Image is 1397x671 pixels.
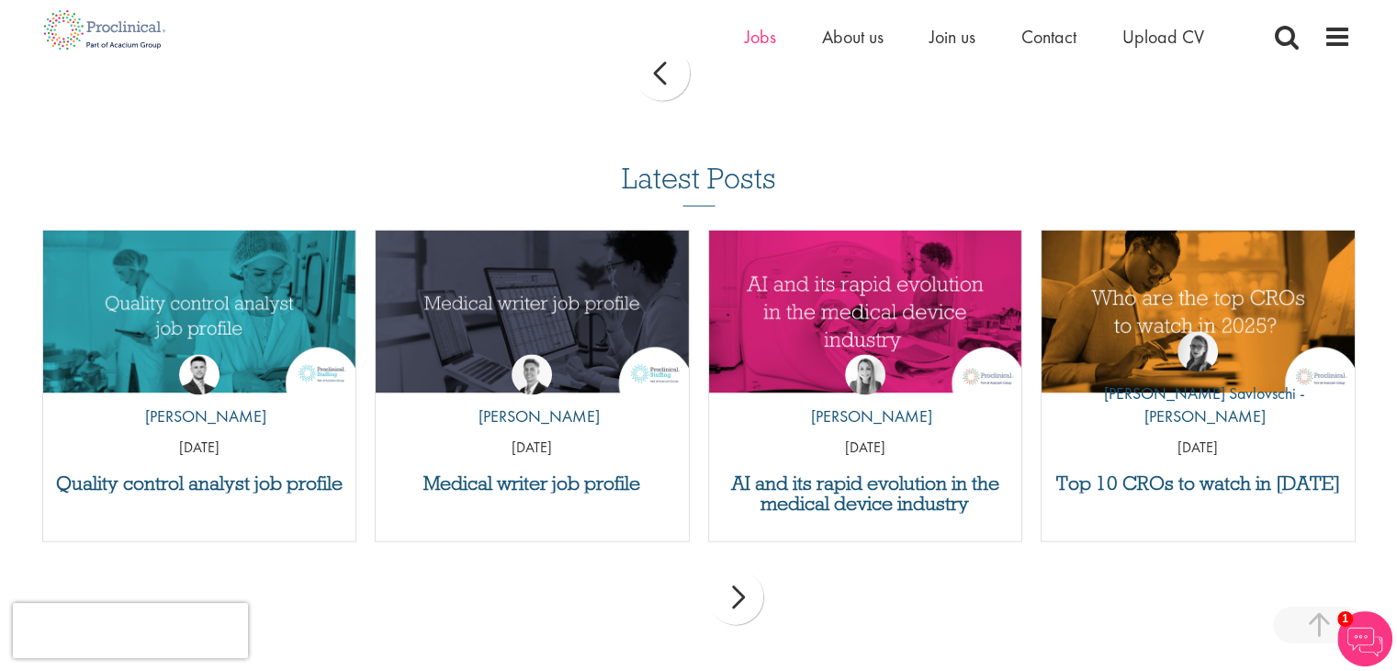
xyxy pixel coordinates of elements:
a: Link to a post [43,231,356,393]
h3: Latest Posts [622,163,776,207]
p: [DATE] [43,438,356,459]
a: Top 10 CROs to watch in [DATE] [1051,473,1346,494]
p: [PERSON_NAME] [797,404,932,428]
a: Link to a post [1042,231,1355,393]
img: quality control analyst job profile [43,231,356,393]
a: Link to a post [709,231,1022,393]
a: Link to a post [376,231,689,393]
iframe: reCAPTCHA [13,603,248,658]
a: Contact [1021,25,1076,49]
img: Chatbot [1337,611,1392,666]
a: Quality control analyst job profile [52,473,347,494]
a: Joshua Godden [PERSON_NAME] [131,355,266,438]
img: Hannah Burke [845,355,885,395]
a: Hannah Burke [PERSON_NAME] [797,355,932,438]
p: [DATE] [1042,438,1355,459]
a: Upload CV [1122,25,1204,49]
img: Medical writer job profile [376,231,689,393]
div: prev [635,46,690,101]
a: Jobs [745,25,776,49]
a: Medical writer job profile [385,473,680,494]
img: Top 10 CROs 2025 | Proclinical [1042,231,1355,393]
img: AI and Its Impact on the Medical Device Industry | Proclinical [709,231,1022,393]
p: [DATE] [709,438,1022,459]
img: Joshua Godden [179,355,220,395]
a: AI and its rapid evolution in the medical device industry [718,473,1013,514]
p: [PERSON_NAME] [131,404,266,428]
a: Join us [929,25,975,49]
p: [DATE] [376,438,689,459]
a: Theodora Savlovschi - Wicks [PERSON_NAME] Savlovschi - [PERSON_NAME] [1042,332,1355,438]
img: George Watson [512,355,552,395]
a: George Watson [PERSON_NAME] [465,355,600,438]
div: next [708,570,763,625]
span: 1 [1337,611,1353,627]
p: [PERSON_NAME] [465,404,600,428]
a: About us [822,25,884,49]
img: Theodora Savlovschi - Wicks [1177,332,1218,372]
p: [PERSON_NAME] Savlovschi - [PERSON_NAME] [1042,381,1355,428]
